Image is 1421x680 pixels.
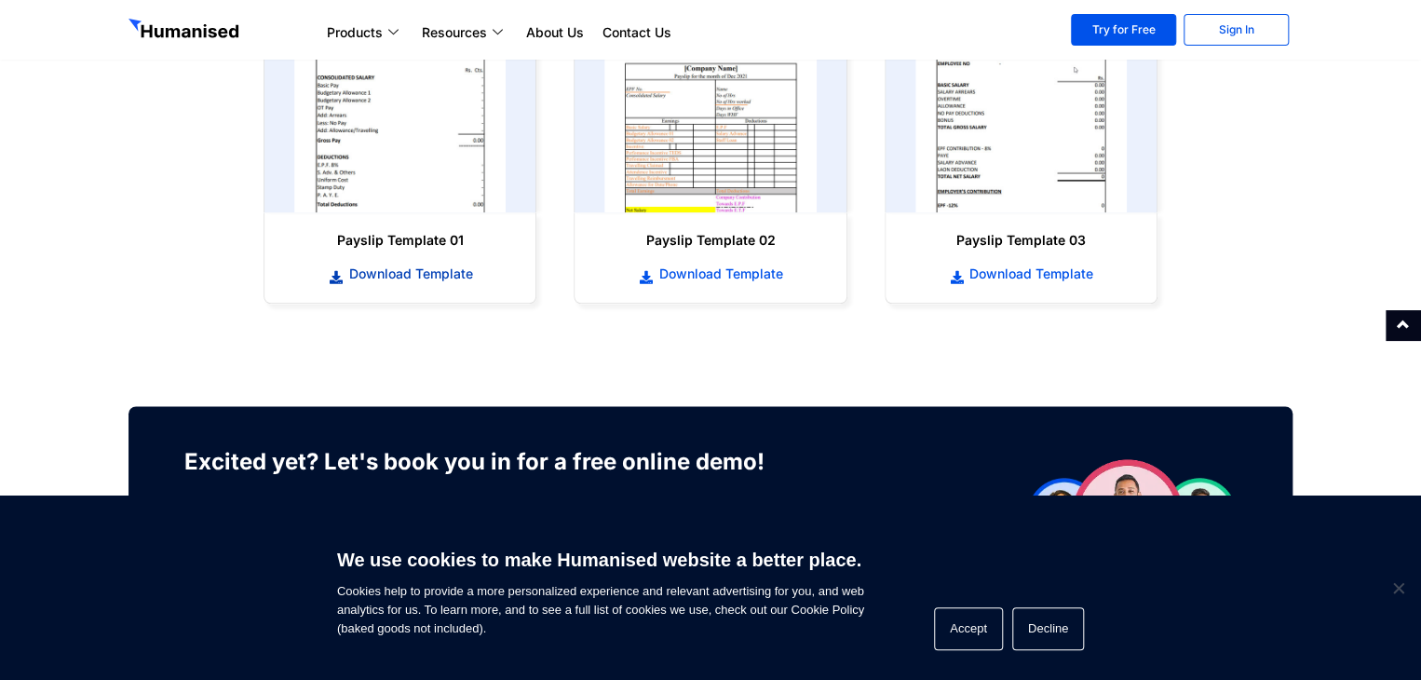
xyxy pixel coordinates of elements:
a: Contact Us [593,21,681,44]
a: Sign In [1184,14,1289,46]
span: Download Template [655,265,783,283]
a: Try for Free [1071,14,1176,46]
h6: Payslip Template 02 [593,231,827,250]
span: Download Template [965,265,1093,283]
img: GetHumanised Logo [129,19,242,43]
a: Products [318,21,413,44]
p: Book a call now to: [184,490,794,512]
h3: Excited yet? Let's book you in for a free online demo! [184,443,794,481]
a: Download Template [904,264,1138,284]
a: Download Template [283,264,517,284]
button: Decline [1012,607,1084,650]
span: Download Template [344,265,472,283]
h6: Payslip Template 01 [283,231,517,250]
button: Accept [934,607,1003,650]
span: Cookies help to provide a more personalized experience and relevant advertising for you, and web ... [337,537,864,638]
a: About Us [517,21,593,44]
a: Resources [413,21,517,44]
a: Download Template [593,264,827,284]
h6: We use cookies to make Humanised website a better place. [337,547,864,573]
span: Decline [1388,578,1407,597]
h6: Payslip Template 03 [904,231,1138,250]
